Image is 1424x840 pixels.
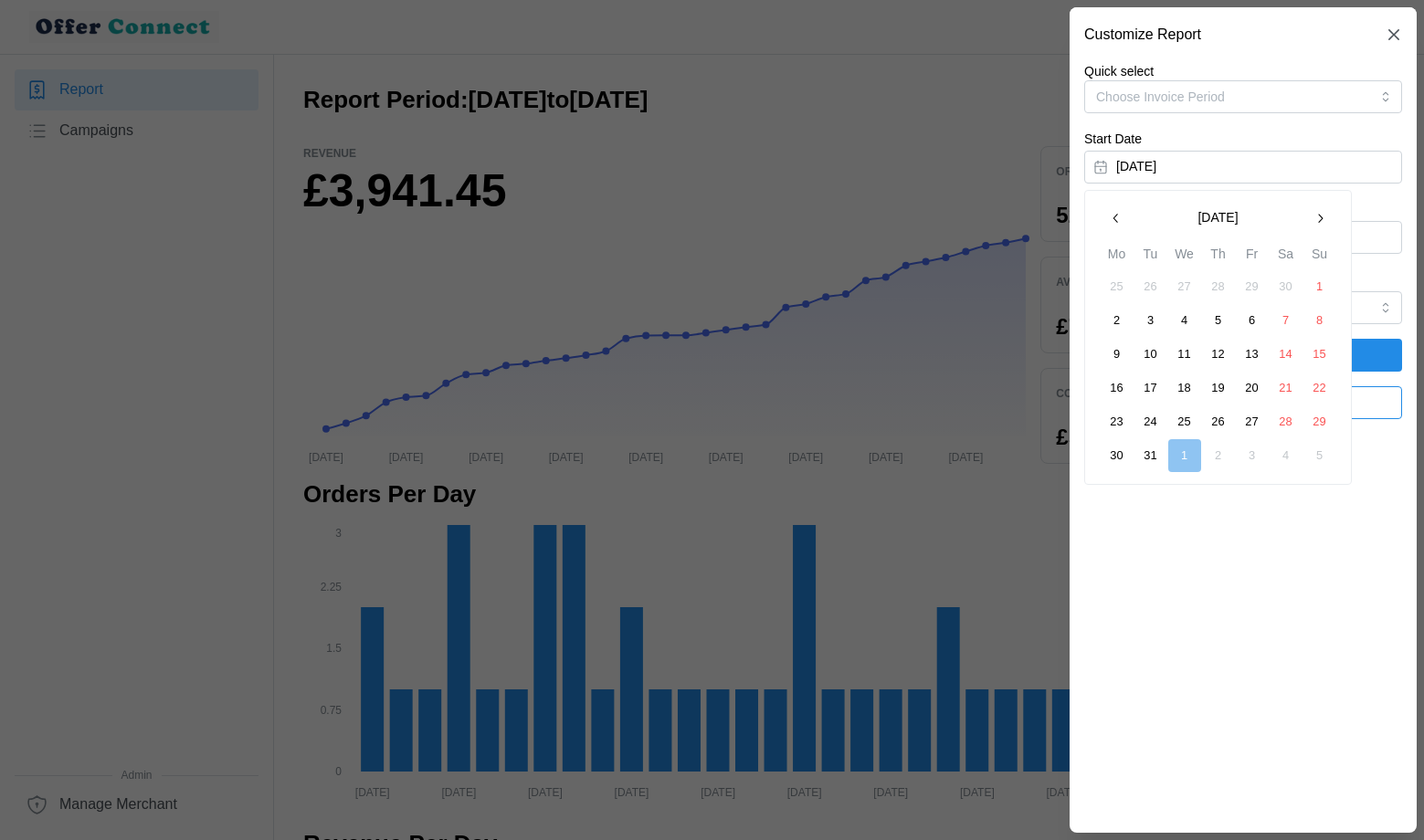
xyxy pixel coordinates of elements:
button: 25 December 2024 [1168,405,1201,438]
button: 28 November 2024 [1202,270,1235,303]
button: 12 December 2024 [1202,338,1235,371]
button: 6 December 2024 [1236,304,1269,337]
button: 7 December 2024 [1270,304,1303,337]
button: 26 November 2024 [1134,270,1167,303]
button: 24 December 2024 [1134,405,1167,438]
button: 20 December 2024 [1236,372,1269,404]
button: 31 December 2024 [1134,439,1167,472]
button: 25 November 2024 [1101,270,1134,303]
button: 11 December 2024 [1168,338,1201,371]
button: 27 December 2024 [1236,405,1269,438]
th: We [1167,244,1201,270]
button: 23 December 2024 [1101,405,1134,438]
p: Quick select [1084,62,1402,80]
button: 1 December 2024 [1303,270,1336,303]
button: [DATE] [1084,151,1402,184]
button: 21 December 2024 [1270,372,1303,404]
button: 3 January 2025 [1236,439,1269,472]
button: [DATE] [1133,202,1303,235]
button: 5 January 2025 [1303,439,1336,472]
th: Fr [1235,244,1269,270]
button: 30 December 2024 [1101,439,1134,472]
button: 30 November 2024 [1270,270,1303,303]
label: Start Date [1084,130,1142,150]
th: Su [1303,244,1336,270]
button: 15 December 2024 [1303,338,1336,371]
button: 2 January 2025 [1202,439,1235,472]
button: 13 December 2024 [1236,338,1269,371]
button: 28 December 2024 [1270,405,1303,438]
button: 14 December 2024 [1270,338,1303,371]
button: 4 December 2024 [1168,304,1201,337]
th: Th [1201,244,1235,270]
h2: Customize Report [1084,27,1201,42]
button: 29 November 2024 [1236,270,1269,303]
button: 10 December 2024 [1134,338,1167,371]
th: Tu [1134,244,1167,270]
th: Sa [1269,244,1303,270]
button: 16 December 2024 [1101,372,1134,404]
span: Choose Invoice Period [1096,89,1225,104]
button: 26 December 2024 [1202,405,1235,438]
button: 4 January 2025 [1270,439,1303,472]
button: 27 November 2024 [1168,270,1201,303]
button: 2 December 2024 [1101,304,1134,337]
button: 17 December 2024 [1134,372,1167,404]
button: 3 December 2024 [1134,304,1167,337]
button: 22 December 2024 [1303,372,1336,404]
button: 18 December 2024 [1168,372,1201,404]
button: 5 December 2024 [1202,304,1235,337]
button: 1 January 2025 [1168,439,1201,472]
button: 9 December 2024 [1101,338,1134,371]
button: 29 December 2024 [1303,405,1336,438]
button: 19 December 2024 [1202,372,1235,404]
button: 8 December 2024 [1303,304,1336,337]
th: Mo [1100,244,1134,270]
